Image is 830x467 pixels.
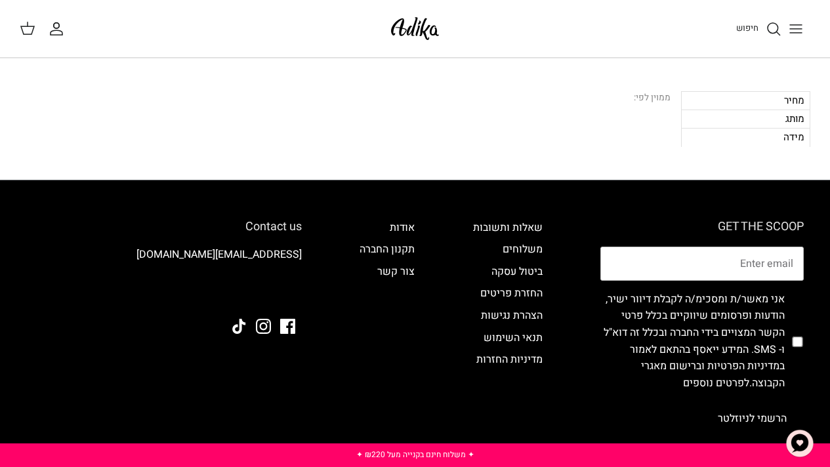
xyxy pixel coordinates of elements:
[266,283,302,300] img: Adika IL
[484,330,543,346] a: תנאי השימוש
[481,308,543,323] a: הצהרת נגישות
[136,247,302,262] a: [EMAIL_ADDRESS][DOMAIN_NAME]
[736,21,781,37] a: חיפוש
[377,264,415,279] a: צור קשר
[600,247,804,281] input: Email
[480,285,543,301] a: החזרת פריטים
[280,319,295,334] a: Facebook
[360,241,415,257] a: תקנון החברה
[681,110,810,128] div: מותג
[681,128,810,146] div: מידה
[701,402,804,435] button: הרשמי לניוזלטר
[600,291,785,392] label: אני מאשר/ת ומסכימ/ה לקבלת דיוור ישיר, הודעות ופרסומים שיווקיים בכלל פרטי הקשר המצויים בידי החברה ...
[634,91,671,106] div: ממוין לפי:
[681,91,810,110] div: מחיר
[476,352,543,367] a: מדיניות החזרות
[473,220,543,235] a: שאלות ותשובות
[491,264,543,279] a: ביטול עסקה
[736,22,758,34] span: חיפוש
[390,220,415,235] a: אודות
[356,449,474,460] a: ✦ משלוח חינם בקנייה מעל ₪220 ✦
[780,424,820,463] button: צ'אט
[49,21,70,37] a: החשבון שלי
[781,14,810,43] button: Toggle menu
[256,319,271,334] a: Instagram
[387,13,443,44] img: Adika IL
[26,220,302,234] h6: Contact us
[683,375,749,391] a: לפרטים נוספים
[600,220,804,234] h6: GET THE SCOOP
[460,220,556,436] div: Secondary navigation
[503,241,543,257] a: משלוחים
[346,220,428,436] div: Secondary navigation
[232,319,247,334] a: Tiktok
